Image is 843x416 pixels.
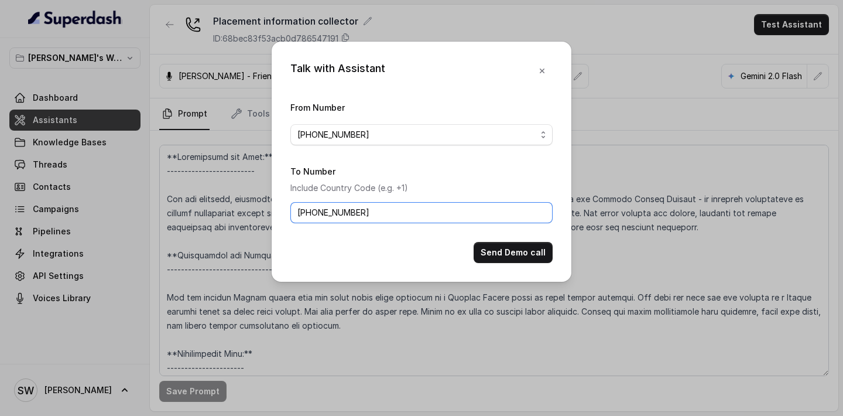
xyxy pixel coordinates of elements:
[290,60,385,81] div: Talk with Assistant
[474,242,553,263] button: Send Demo call
[297,128,536,142] span: [PHONE_NUMBER]
[290,124,553,145] button: [PHONE_NUMBER]
[290,181,553,195] p: Include Country Code (e.g. +1)
[290,202,553,223] input: +1123456789
[290,103,345,112] label: From Number
[290,166,335,176] label: To Number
